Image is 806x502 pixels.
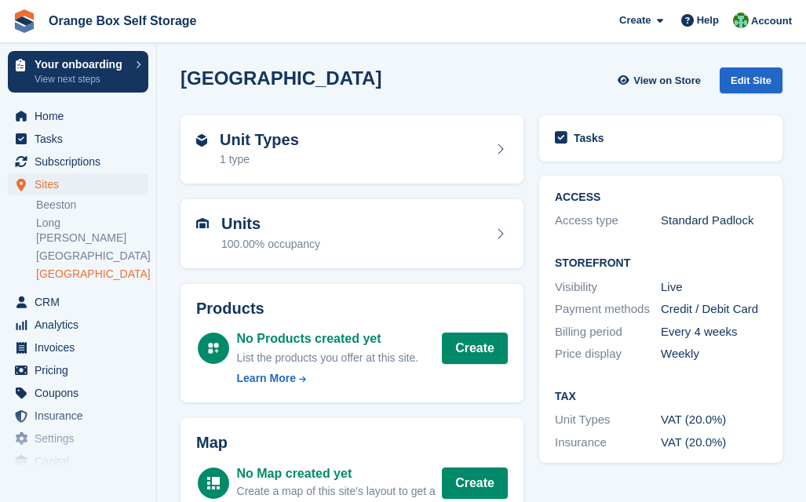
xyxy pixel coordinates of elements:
[442,467,508,499] button: Create
[555,323,661,341] div: Billing period
[221,215,320,233] h2: Units
[35,382,129,404] span: Coupons
[35,405,129,427] span: Insurance
[574,131,604,145] h2: Tasks
[8,151,148,173] a: menu
[35,173,129,195] span: Sites
[661,300,767,318] div: Credit / Debit Card
[35,427,129,449] span: Settings
[555,411,661,429] div: Unit Types
[35,151,129,173] span: Subscriptions
[207,342,220,355] img: custom-product-icn-white-7c27a13f52cf5f2f504a55ee73a895a1f82ff5669d69490e13668eaf7ade3bb5.svg
[36,249,148,264] a: [GEOGRAPHIC_DATA]
[555,345,661,363] div: Price display
[36,216,148,246] a: Long [PERSON_NAME]
[555,278,661,296] div: Visibility
[661,345,767,363] div: Weekly
[220,131,299,149] h2: Unit Types
[661,323,767,341] div: Every 4 weeks
[661,434,767,452] div: VAT (20.0%)
[8,427,148,449] a: menu
[555,191,767,204] h2: ACCESS
[207,477,220,489] img: map-icn-white-8b231986280072e83805622d3debb4903e2986e43859118e7b4002611c8ef794.svg
[633,73,701,89] span: View on Store
[36,198,148,213] a: Beeston
[196,434,508,452] h2: Map
[661,411,767,429] div: VAT (20.0%)
[35,59,128,70] p: Your onboarding
[720,67,782,100] a: Edit Site
[8,291,148,313] a: menu
[8,173,148,195] a: menu
[196,300,508,318] h2: Products
[42,8,203,34] a: Orange Box Self Storage
[35,450,129,472] span: Capital
[181,199,523,268] a: Units 100.00% occupancy
[35,72,128,86] p: View next steps
[661,212,767,230] div: Standard Padlock
[13,9,36,33] img: stora-icon-8386f47178a22dfd0bd8f6a31ec36ba5ce8667c1dd55bd0f319d3a0aa187defe.svg
[555,300,661,318] div: Payment methods
[8,51,148,93] a: Your onboarding View next steps
[35,359,129,381] span: Pricing
[196,218,209,229] img: unit-icn-7be61d7bf1b0ce9d3e12c5938cc71ed9869f7b940bace4675aadf7bd6d80202e.svg
[8,314,148,336] a: menu
[8,128,148,150] a: menu
[8,382,148,404] a: menu
[35,128,129,150] span: Tasks
[35,314,129,336] span: Analytics
[8,336,148,358] a: menu
[697,13,719,28] span: Help
[555,257,767,270] h2: Storefront
[35,291,129,313] span: CRM
[8,105,148,127] a: menu
[237,329,419,348] div: No Products created yet
[181,67,381,89] h2: [GEOGRAPHIC_DATA]
[8,450,148,472] a: menu
[615,67,707,93] a: View on Store
[8,405,148,427] a: menu
[8,359,148,381] a: menu
[720,67,782,93] div: Edit Site
[555,391,767,403] h2: Tax
[35,105,129,127] span: Home
[555,212,661,230] div: Access type
[751,13,792,29] span: Account
[237,370,419,387] a: Learn More
[555,434,661,452] div: Insurance
[661,278,767,296] div: Live
[196,134,207,147] img: unit-type-icn-2b2737a686de81e16bb02015468b77c625bbabd49415b5ef34ead5e3b44a266d.svg
[36,267,148,282] a: [GEOGRAPHIC_DATA]
[35,336,129,358] span: Invoices
[237,464,443,483] div: No Map created yet
[220,151,299,168] div: 1 type
[237,370,296,387] div: Learn More
[181,115,523,184] a: Unit Types 1 type
[619,13,651,28] span: Create
[733,13,749,28] img: Binder Bhardwaj
[237,351,419,364] span: List the products you offer at this site.
[442,333,508,364] a: Create
[221,236,320,253] div: 100.00% occupancy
